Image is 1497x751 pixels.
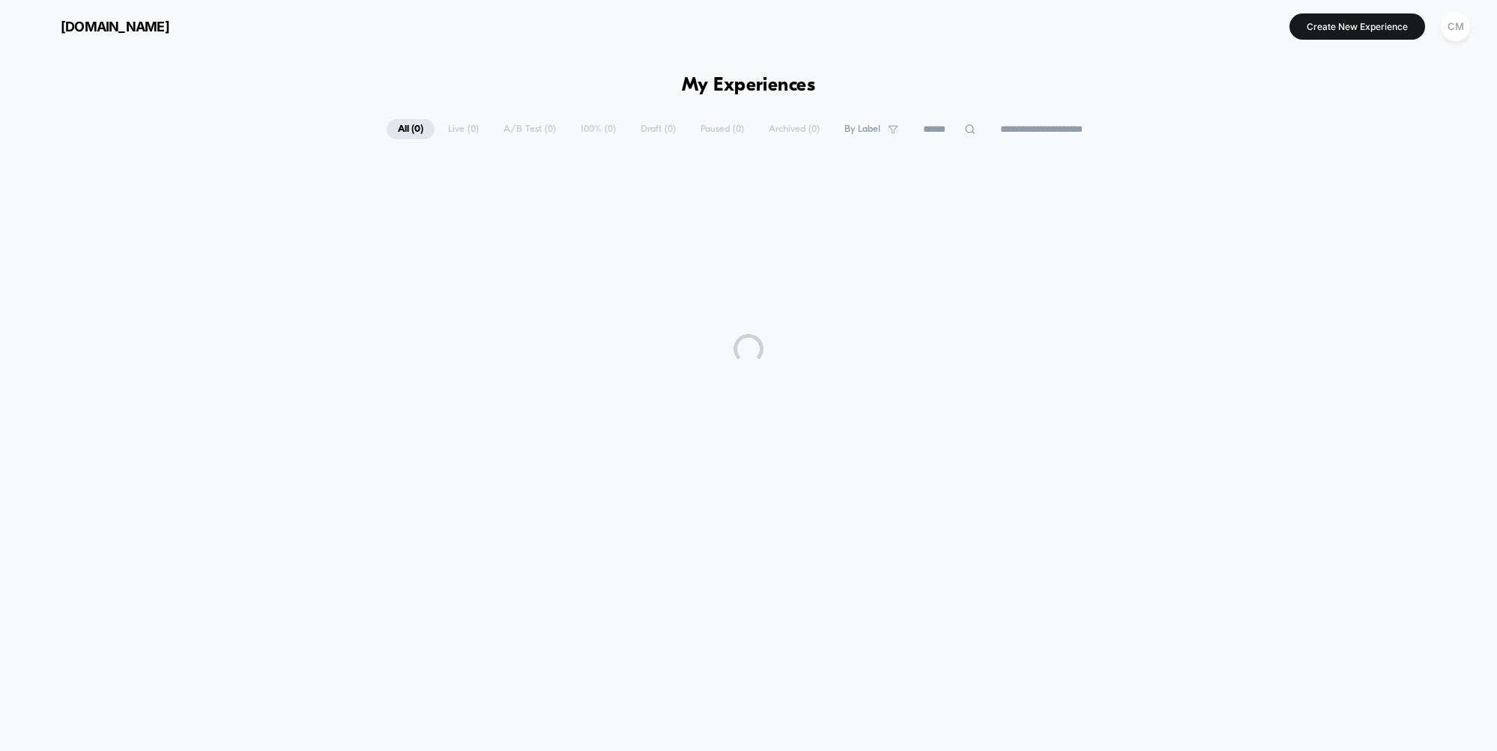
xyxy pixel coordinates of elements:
button: Create New Experience [1289,13,1425,40]
h1: My Experiences [682,75,816,97]
span: By Label [844,124,880,135]
button: [DOMAIN_NAME] [22,14,174,38]
span: All ( 0 ) [387,119,435,139]
span: [DOMAIN_NAME] [61,19,169,34]
button: CM [1436,11,1475,42]
div: CM [1441,12,1470,41]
